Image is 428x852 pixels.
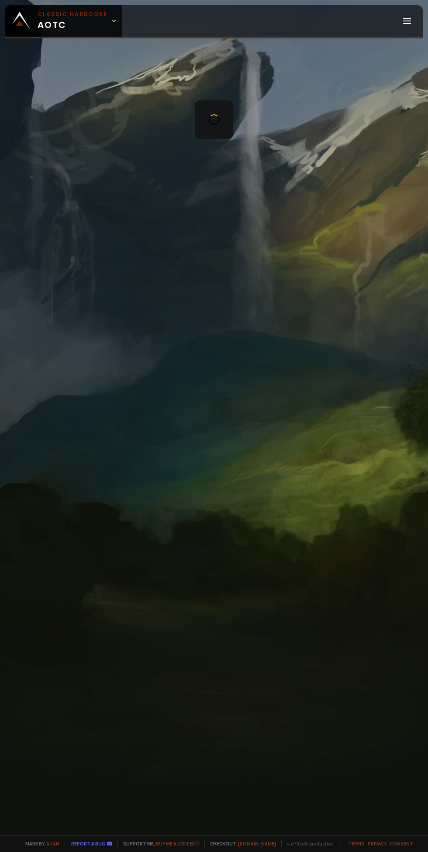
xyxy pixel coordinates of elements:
[46,840,59,847] a: a fan
[20,840,59,847] span: Made by
[5,5,122,37] a: Classic HardcoreAOTC
[390,840,413,847] a: Consent
[38,10,107,31] span: AOTC
[71,840,105,847] a: Report a bug
[117,840,199,847] span: Support me,
[156,840,199,847] a: Buy me a coffee
[348,840,364,847] a: Terms
[238,840,276,847] a: [DOMAIN_NAME]
[38,10,107,18] small: Classic Hardcore
[204,840,276,847] span: Checkout
[368,840,387,847] a: Privacy
[281,840,334,847] span: v. d752d5 - production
